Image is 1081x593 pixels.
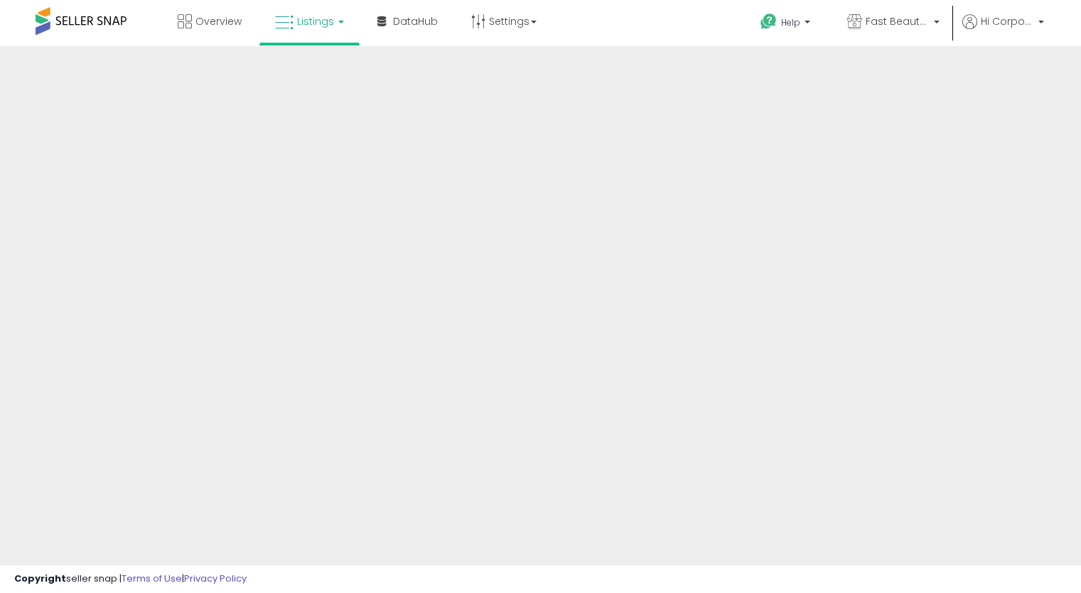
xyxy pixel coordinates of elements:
[393,14,438,28] span: DataHub
[297,14,334,28] span: Listings
[981,14,1034,28] span: Hi Corporate
[14,572,247,586] div: seller snap | |
[184,572,247,585] a: Privacy Policy
[195,14,242,28] span: Overview
[866,14,930,28] span: Fast Beauty ([GEOGRAPHIC_DATA])
[122,572,182,585] a: Terms of Use
[14,572,66,585] strong: Copyright
[749,2,824,46] a: Help
[760,13,778,31] i: Get Help
[962,14,1044,46] a: Hi Corporate
[781,16,800,28] span: Help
